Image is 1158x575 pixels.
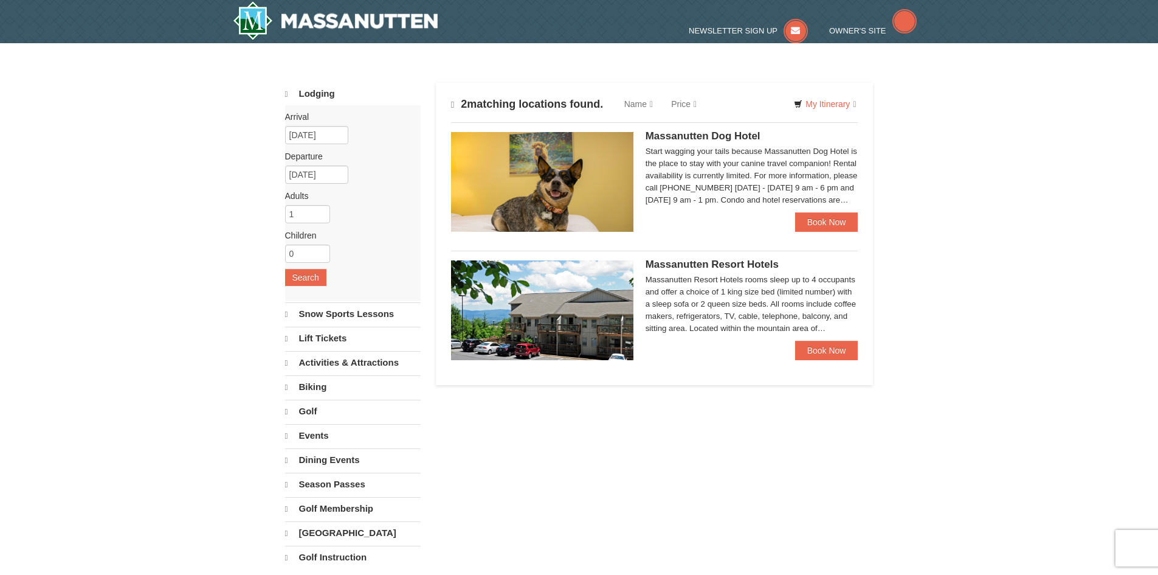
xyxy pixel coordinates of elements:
[646,259,779,270] span: Massanutten Resort Hotels
[451,132,633,232] img: 27428181-5-81c892a3.jpg
[285,400,421,423] a: Golf
[285,83,421,105] a: Lodging
[795,341,858,360] a: Book Now
[829,26,886,35] span: Owner's Site
[646,145,858,206] div: Start wagging your tails because Massanutten Dog Hotel is the place to stay with your canine trav...
[829,26,917,35] a: Owner's Site
[689,26,808,35] a: Newsletter Sign Up
[285,302,421,326] a: Snow Sports Lessons
[662,92,706,116] a: Price
[285,497,421,520] a: Golf Membership
[451,260,633,360] img: 19219026-1-e3b4ac8e.jpg
[285,229,412,242] label: Children
[689,26,777,35] span: Newsletter Sign Up
[285,269,326,286] button: Search
[786,95,864,113] a: My Itinerary
[285,190,412,202] label: Adults
[285,448,421,472] a: Dining Events
[285,150,412,162] label: Departure
[285,546,421,569] a: Golf Instruction
[451,98,604,111] h4: matching locations found.
[285,111,412,123] label: Arrival
[461,98,467,110] span: 2
[285,424,421,447] a: Events
[285,473,421,496] a: Season Passes
[233,1,438,40] a: Massanutten Resort
[615,92,662,116] a: Name
[285,351,421,374] a: Activities & Attractions
[285,327,421,350] a: Lift Tickets
[646,274,858,335] div: Massanutten Resort Hotels rooms sleep up to 4 occupants and offer a choice of 1 king size bed (li...
[646,130,760,142] span: Massanutten Dog Hotel
[795,212,858,232] a: Book Now
[233,1,438,40] img: Massanutten Resort Logo
[285,375,421,399] a: Biking
[285,521,421,545] a: [GEOGRAPHIC_DATA]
